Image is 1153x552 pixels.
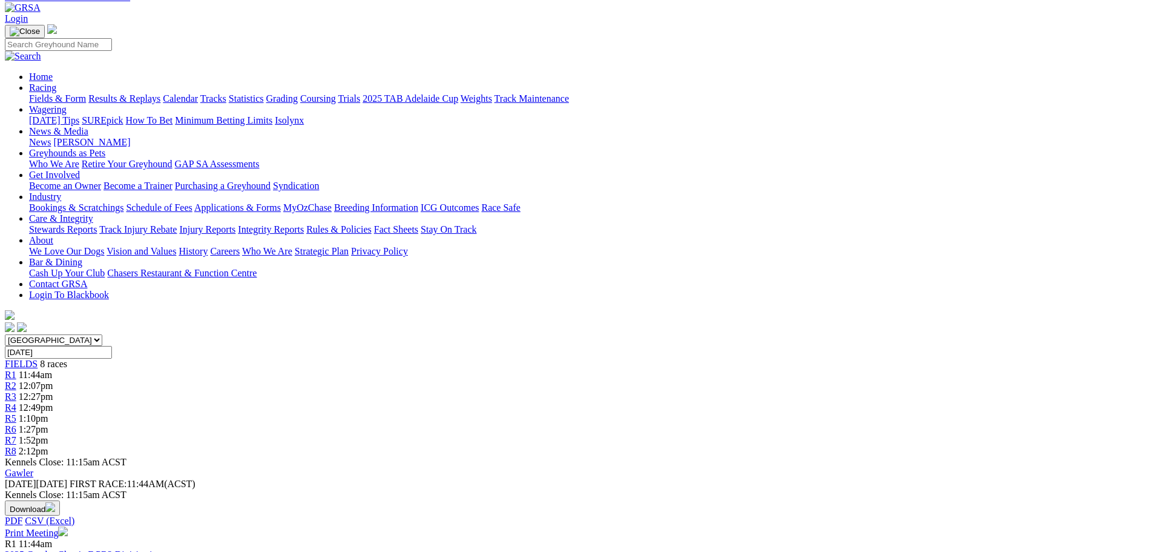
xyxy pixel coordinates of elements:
a: Vision and Values [107,246,176,256]
a: Chasers Restaurant & Function Centre [107,268,257,278]
span: 12:27pm [19,391,53,402]
a: Coursing [300,93,336,104]
a: ICG Outcomes [421,202,479,213]
button: Toggle navigation [5,25,45,38]
a: News [29,137,51,147]
span: FIRST RACE: [70,479,126,489]
a: Who We Are [242,246,292,256]
a: Bookings & Scratchings [29,202,123,213]
a: Gawler [5,468,33,478]
a: Login [5,13,28,24]
a: Bar & Dining [29,257,82,267]
input: Search [5,38,112,51]
span: 11:44am [19,539,52,549]
span: 2:12pm [19,446,48,456]
img: printer.svg [58,527,68,536]
a: GAP SA Assessments [175,159,260,169]
a: Print Meeting [5,528,68,538]
a: Login To Blackbook [29,290,109,300]
a: Track Maintenance [494,93,569,104]
a: R2 [5,381,16,391]
span: R1 [5,539,16,549]
a: Get Involved [29,170,80,180]
a: Become an Owner [29,181,101,191]
div: Greyhounds as Pets [29,159,1148,170]
a: 2025 TAB Adelaide Cup [363,93,458,104]
a: Fields & Form [29,93,86,104]
a: History [179,246,208,256]
a: How To Bet [126,115,173,125]
button: Download [5,500,60,516]
img: twitter.svg [17,322,27,332]
div: Download [5,516,1148,527]
img: Close [10,27,40,36]
a: Injury Reports [179,224,235,234]
a: Track Injury Rebate [99,224,177,234]
span: R5 [5,413,16,424]
div: Racing [29,93,1148,104]
a: R8 [5,446,16,456]
a: Trials [338,93,360,104]
a: Racing [29,82,56,93]
span: 1:27pm [19,424,48,434]
a: Grading [266,93,298,104]
a: Race Safe [481,202,520,213]
img: facebook.svg [5,322,15,332]
img: logo-grsa-white.png [47,24,57,34]
a: Integrity Reports [238,224,304,234]
a: Become a Trainer [103,181,172,191]
div: About [29,246,1148,257]
a: Care & Integrity [29,213,93,224]
img: download.svg [45,502,55,512]
a: R1 [5,370,16,380]
a: Cash Up Your Club [29,268,105,278]
a: R4 [5,402,16,413]
a: Purchasing a Greyhound [175,181,271,191]
a: Results & Replays [88,93,160,104]
a: We Love Our Dogs [29,246,104,256]
div: Wagering [29,115,1148,126]
a: Minimum Betting Limits [175,115,272,125]
a: Syndication [273,181,319,191]
a: Who We Are [29,159,79,169]
input: Select date [5,346,112,359]
a: Tracks [200,93,226,104]
img: Search [5,51,41,62]
a: Statistics [229,93,264,104]
a: Wagering [29,104,67,115]
a: Isolynx [275,115,304,125]
a: Privacy Policy [351,246,408,256]
a: Stay On Track [421,224,476,234]
a: MyOzChase [283,202,332,213]
span: R3 [5,391,16,402]
div: News & Media [29,137,1148,148]
a: Stewards Reports [29,224,97,234]
span: 1:10pm [19,413,48,424]
img: GRSA [5,2,41,13]
span: 11:44AM(ACST) [70,479,195,489]
span: 11:44am [19,370,52,380]
span: 8 races [40,359,67,369]
span: 12:49pm [19,402,53,413]
a: Contact GRSA [29,279,87,289]
a: Rules & Policies [306,224,372,234]
a: Greyhounds as Pets [29,148,105,158]
a: About [29,235,53,245]
a: FIELDS [5,359,38,369]
a: SUREpick [82,115,123,125]
div: Care & Integrity [29,224,1148,235]
a: Strategic Plan [295,246,349,256]
a: Breeding Information [334,202,418,213]
a: [PERSON_NAME] [53,137,130,147]
a: Retire Your Greyhound [82,159,172,169]
a: Fact Sheets [374,224,418,234]
a: R6 [5,424,16,434]
a: R7 [5,435,16,445]
span: [DATE] [5,479,67,489]
a: Weights [461,93,492,104]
